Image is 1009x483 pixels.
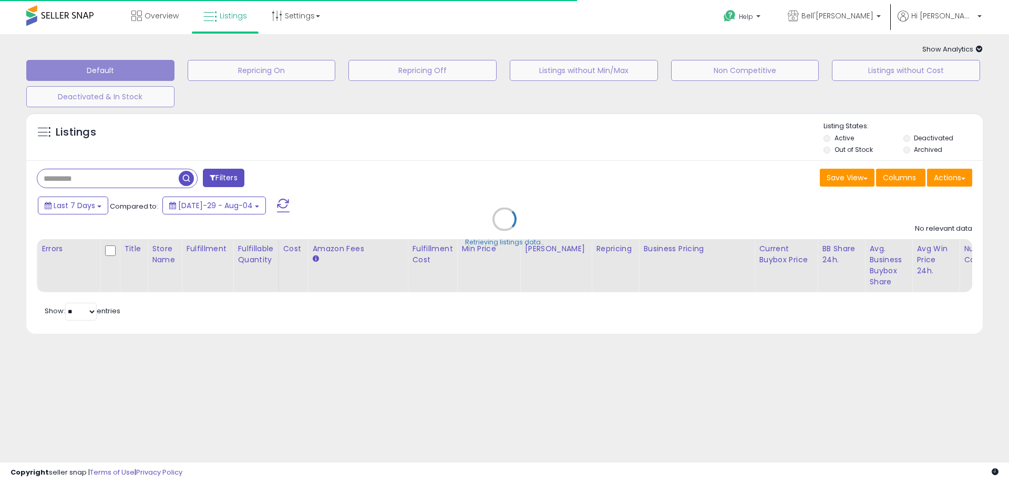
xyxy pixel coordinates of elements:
[671,60,819,81] button: Non Competitive
[348,60,497,81] button: Repricing Off
[832,60,980,81] button: Listings without Cost
[898,11,982,34] a: Hi [PERSON_NAME]
[922,44,983,54] span: Show Analytics
[90,467,135,477] a: Terms of Use
[26,60,174,81] button: Default
[145,11,179,21] span: Overview
[26,86,174,107] button: Deactivated & In Stock
[801,11,873,21] span: Bell'[PERSON_NAME]
[510,60,658,81] button: Listings without Min/Max
[11,468,182,478] div: seller snap | |
[136,467,182,477] a: Privacy Policy
[911,11,974,21] span: Hi [PERSON_NAME]
[188,60,336,81] button: Repricing On
[465,238,544,247] div: Retrieving listings data..
[11,467,49,477] strong: Copyright
[723,9,736,23] i: Get Help
[220,11,247,21] span: Listings
[739,12,753,21] span: Help
[715,2,771,34] a: Help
